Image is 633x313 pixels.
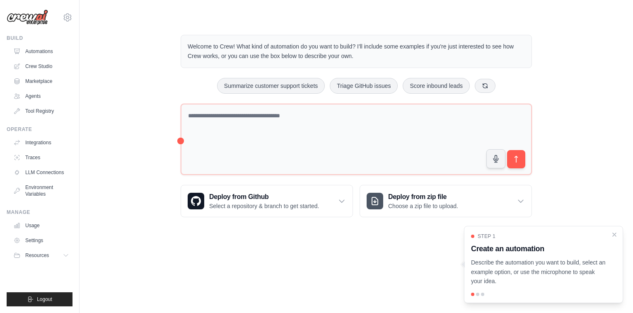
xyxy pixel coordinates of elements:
span: Resources [25,252,49,259]
button: Logout [7,292,72,306]
button: Score inbound leads [403,78,470,94]
a: Environment Variables [10,181,72,201]
div: Operate [7,126,72,133]
p: Describe the automation you want to build, select an example option, or use the microphone to spe... [471,258,606,286]
div: Manage [7,209,72,216]
h3: Deploy from zip file [388,192,458,202]
p: Welcome to Crew! What kind of automation do you want to build? I'll include some examples if you'... [188,42,525,61]
button: Summarize customer support tickets [217,78,325,94]
p: Choose a zip file to upload. [388,202,458,210]
a: Marketplace [10,75,72,88]
h3: Create an automation [471,243,606,255]
a: Usage [10,219,72,232]
div: Build [7,35,72,41]
span: Logout [37,296,52,303]
p: Select a repository & branch to get started. [209,202,319,210]
a: Automations [10,45,72,58]
a: Settings [10,234,72,247]
button: Triage GitHub issues [330,78,398,94]
span: Step 1 [478,233,495,240]
button: Resources [10,249,72,262]
a: Tool Registry [10,104,72,118]
a: Agents [10,90,72,103]
a: Integrations [10,136,72,149]
a: Crew Studio [10,60,72,73]
img: Logo [7,10,48,25]
button: Close walkthrough [611,231,618,238]
a: LLM Connections [10,166,72,179]
a: Traces [10,151,72,164]
h3: Deploy from Github [209,192,319,202]
iframe: Chat Widget [592,273,633,313]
